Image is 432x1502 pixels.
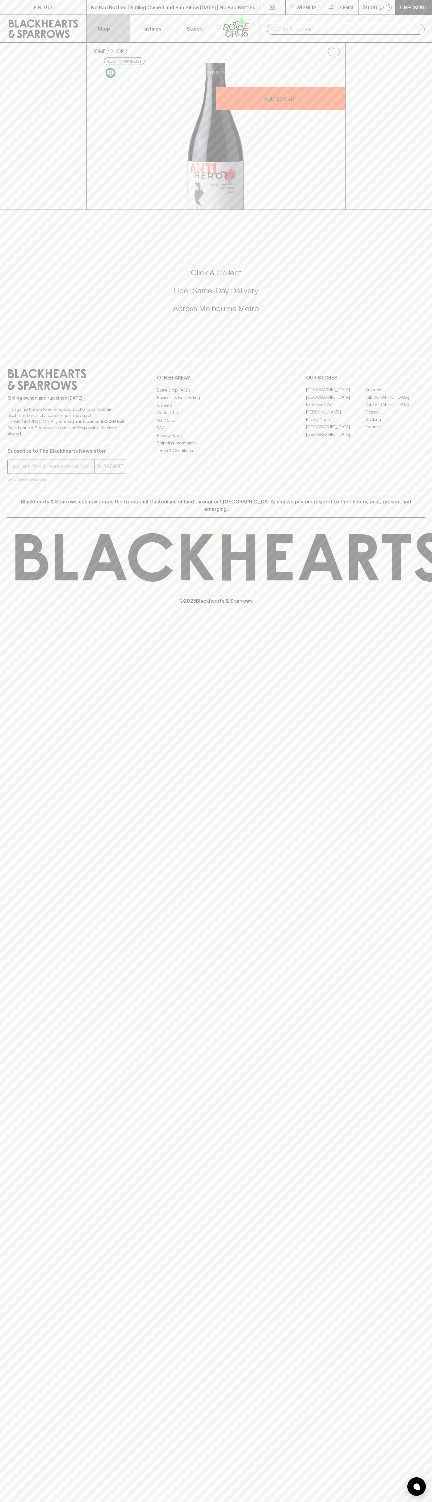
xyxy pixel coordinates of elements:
h5: Uber Same-Day Delivery [7,286,425,296]
a: [GEOGRAPHIC_DATA] [306,386,365,394]
a: Shipping Information [157,439,275,447]
img: 40535.png [87,63,345,210]
button: SUBSCRIBE [95,460,126,473]
a: Privacy Policy [157,432,275,439]
p: SUBSCRIBE [97,463,123,470]
button: Add to wishlist [104,57,145,65]
button: Shop [87,15,130,42]
input: Try "Pinot noir" [282,24,420,34]
a: HOME [92,49,106,54]
a: FAQ's [157,424,275,432]
a: [GEOGRAPHIC_DATA] [365,401,425,409]
a: [PERSON_NAME] [306,409,365,416]
input: e.g. jane@blackheartsandsparrows.com.au [12,461,94,471]
a: Fitzroy North [306,416,365,423]
a: Prahran [365,423,425,431]
a: [GEOGRAPHIC_DATA] [306,423,365,431]
a: Brunswick West [306,401,365,409]
div: Call to action block [7,243,425,346]
p: Shop [98,25,110,32]
p: OUR STORES [306,374,425,381]
a: SHOP [111,49,124,54]
p: Blackhearts & Sparrows acknowledges the traditional Custodians of land throughout [GEOGRAPHIC_DAT... [12,498,420,513]
p: Tastings [141,25,161,32]
p: FIND US [34,4,53,11]
a: [GEOGRAPHIC_DATA] [306,431,365,438]
a: Braddon [365,386,425,394]
a: Tastings [130,15,173,42]
p: It is against the law to sell or supply alcohol to, or to obtain alcohol on behalf of a person un... [7,406,126,437]
button: ADD TO CART [216,87,345,110]
button: Add to wishlist [325,45,342,61]
strong: Liquor License #32064953 [68,419,124,424]
a: Terms & Conditions [157,447,275,454]
p: Login [338,4,353,11]
a: Business & Bulk Gifting [157,394,275,401]
a: Contact Us [157,409,275,417]
p: Wishlist [296,4,320,11]
a: Fitzroy [365,409,425,416]
a: Made without the use of any animal products. [104,66,117,79]
p: 0 [388,6,390,9]
a: Gift Cards [157,417,275,424]
p: Subscribe to The Blackhearts Newsletter [7,447,126,455]
p: OTHER AREAS [157,374,275,381]
a: Bottle Drop FAQ's [157,386,275,394]
img: Vegan [106,68,115,78]
p: Sibling owned and run since [DATE] [7,395,126,401]
a: [GEOGRAPHIC_DATA] [306,394,365,401]
a: [GEOGRAPHIC_DATA] [365,394,425,401]
a: Geelong [365,416,425,423]
a: Careers [157,401,275,409]
p: We will never spam you [7,477,126,483]
p: Stores [187,25,203,32]
p: Checkout [400,4,428,11]
p: $0.00 [363,4,377,11]
a: Stores [173,15,216,42]
img: bubble-icon [413,1483,420,1490]
p: ADD TO CART [264,95,297,103]
h5: Click & Collect [7,268,425,278]
h5: Across Melbourne Metro [7,303,425,314]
